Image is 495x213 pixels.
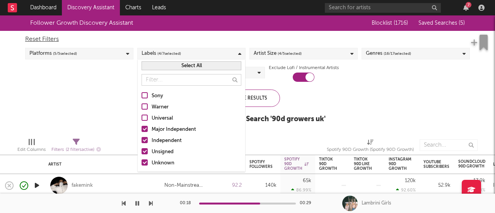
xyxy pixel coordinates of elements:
div: Edit Columns [17,135,46,158]
button: Select All [142,61,241,70]
span: ( 1716 ) [394,20,408,26]
div: Spotify 90D Growth (Spotify 90D Growth) [327,135,414,158]
div: Independent [152,136,241,145]
div: Lambrini Girls [362,200,391,207]
div: Spotify Followers [249,160,273,169]
div: 86.99 % [291,188,311,193]
div: Unknown [152,159,241,168]
div: Tiktok 90D Like Growth [354,157,372,171]
a: fakemink [72,182,93,189]
div: 140k [249,181,277,190]
span: Blocklist [372,20,408,26]
div: 00:18 [180,199,195,208]
div: 65k [303,178,311,183]
div: Labels [142,49,181,58]
div: Filters(2 filters active) [51,135,101,158]
div: Instagram 90D Growth [389,157,411,171]
input: Search for artists [325,3,441,13]
div: Follower Growth Discovery Assistant [30,19,133,28]
input: Search... [420,139,478,151]
input: Filter... [142,74,241,86]
div: Sony [152,91,241,101]
div: 7 [466,2,471,8]
div: Major Independent [152,125,241,134]
div: 92.2 [215,181,242,190]
span: Saved Searches [418,20,465,26]
div: Artist [48,162,153,167]
div: Update Results [215,90,280,107]
div: Warner [152,103,241,112]
div: 92.60 % [396,188,416,193]
button: 7 [463,5,469,11]
button: Saved Searches (5) [416,20,465,26]
div: Platforms [29,49,77,58]
div: Spotify 90D Growth (Spotify 90D Growth) [327,145,414,154]
div: 120k [405,178,416,183]
span: ( 16 / 17 selected) [384,49,411,58]
div: Unsigned [152,147,241,157]
span: ( 4 / 5 selected) [278,49,302,58]
div: Genres [366,49,411,58]
div: Tiktok 90D Growth [319,157,337,171]
div: Non-Mainstream Electronic [164,181,207,190]
div: Latest Results for Your Search ' 90d growers uk ' [169,115,326,124]
span: ( 5 / 5 selected) [53,49,77,58]
div: Filters [51,145,101,155]
div: 00:29 [300,199,315,208]
div: 52.9k [423,181,451,190]
div: Soundcloud 90D Growth [458,159,485,169]
div: Reset Filters [25,35,470,44]
div: Edit Columns [17,145,46,154]
span: ( 5 ) [459,20,465,26]
label: Exclude Lofi / Instrumental Artists [269,63,339,73]
div: Spotify 90D Growth [284,157,309,171]
div: YouTube Subscribers [423,160,449,169]
span: ( 2 filters active) [66,148,94,152]
div: Artist Size [254,49,302,58]
span: ( 4 / 7 selected) [157,49,181,58]
div: Universal [152,114,241,123]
